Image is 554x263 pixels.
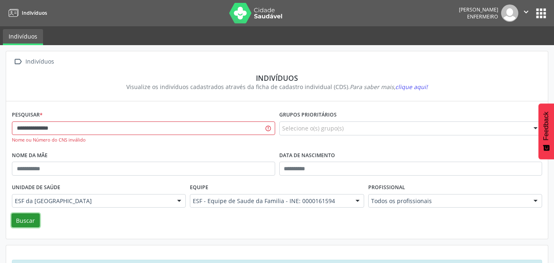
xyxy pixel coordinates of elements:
[15,197,169,205] span: ESF da [GEOGRAPHIC_DATA]
[279,109,337,121] label: Grupos prioritários
[18,73,536,82] div: Indivíduos
[12,181,60,194] label: Unidade de saúde
[190,181,208,194] label: Equipe
[459,6,498,13] div: [PERSON_NAME]
[395,83,428,91] span: clique aqui!
[538,103,554,159] button: Feedback - Mostrar pesquisa
[371,197,525,205] span: Todos os profissionais
[368,181,405,194] label: Profissional
[279,149,335,162] label: Data de nascimento
[534,6,548,21] button: apps
[193,197,347,205] span: ESF - Equipe de Saude da Familia - INE: 0000161594
[12,137,275,144] div: Nome ou Número do CNS inválido
[12,56,55,68] a:  Indivíduos
[543,112,550,140] span: Feedback
[12,56,24,68] i: 
[467,13,498,20] span: Enfermeiro
[12,109,43,121] label: Pesquisar
[522,7,531,16] i: 
[518,5,534,22] button: 
[12,149,48,162] label: Nome da mãe
[501,5,518,22] img: img
[3,29,43,45] a: Indivíduos
[11,213,40,227] button: Buscar
[18,82,536,91] div: Visualize os indivíduos cadastrados através da ficha de cadastro individual (CDS).
[350,83,428,91] i: Para saber mais,
[282,124,344,133] span: Selecione o(s) grupo(s)
[22,9,47,16] span: Indivíduos
[24,56,55,68] div: Indivíduos
[6,6,47,20] a: Indivíduos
